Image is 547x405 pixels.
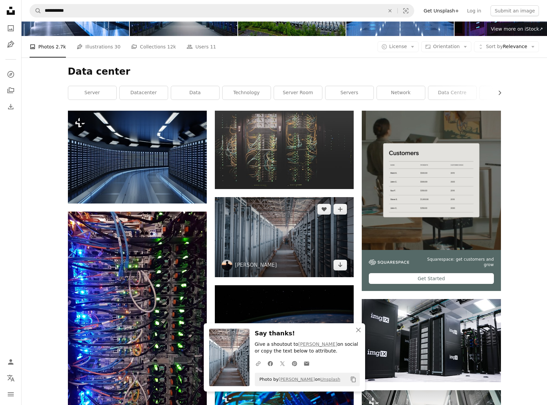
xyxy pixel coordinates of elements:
a: server [68,86,116,100]
a: brown wooden hallway with gray metal doors [215,234,354,240]
a: Photos [4,22,17,35]
button: Like [317,204,331,215]
a: Share on Facebook [264,357,276,370]
a: Unsplash [320,377,340,382]
button: scroll list to the right [494,86,501,100]
a: data centre [428,86,476,100]
p: Give a shoutout to on social or copy the text below to attribute. [255,341,360,355]
img: file-1747939142011-51e5cc87e3c9 [369,259,409,265]
a: datacenter [120,86,168,100]
div: Get Started [369,273,494,284]
a: server room [274,86,322,100]
a: Download [334,260,347,270]
a: img IX mining rig inside white and gray room [362,337,501,343]
a: Illustrations 30 [77,36,120,58]
span: 30 [115,43,121,50]
span: 11 [210,43,216,50]
a: servers [325,86,374,100]
img: Science background fiction interior rendering sci-fi spaceship corridors blue light,Server Room N... [68,111,207,203]
h1: Data center [68,66,501,78]
button: Copy to clipboard [348,374,359,385]
button: License [378,41,419,52]
a: data [171,86,219,100]
button: Submit an image [491,5,539,16]
a: Get Unsplash+ [420,5,463,16]
span: Relevance [486,43,527,50]
button: Search Unsplash [30,4,41,17]
button: Visual search [398,4,414,17]
a: Squarespace: get customers and growGet Started [362,111,501,291]
a: network [377,86,425,100]
a: Science background fiction interior rendering sci-fi spaceship corridors blue light,Server Room N... [68,154,207,160]
a: [PERSON_NAME] [279,377,315,382]
img: photo of outer space [215,285,354,378]
button: Add to Collection [334,204,347,215]
a: Collections 12k [131,36,176,58]
img: img IX mining rig inside white and gray room [362,299,501,382]
a: cable network [215,147,354,153]
button: Language [4,371,17,385]
a: technology [223,86,271,100]
a: Users 11 [187,36,216,58]
a: Illustrations [4,38,17,51]
span: Sort by [486,44,503,49]
span: View more on iStock ↗ [491,26,543,32]
form: Find visuals sitewide [30,4,414,17]
a: electronic wire lot [68,332,207,338]
button: Sort byRelevance [474,41,539,52]
a: View more on iStock↗ [487,23,547,36]
a: Download History [4,100,17,113]
span: Orientation [433,44,460,49]
button: Clear [383,4,397,17]
a: Home — Unsplash [4,4,17,19]
a: Share over email [301,357,313,370]
span: License [389,44,407,49]
a: Log in [463,5,485,16]
img: file-1747939376688-baf9a4a454ffimage [362,111,501,250]
a: Log in / Sign up [4,355,17,369]
a: tech [480,86,528,100]
img: brown wooden hallway with gray metal doors [215,197,354,277]
span: 12k [167,43,176,50]
h3: Say thanks! [255,329,360,338]
img: Go to İsmail Enes Ayhan's profile [222,260,232,270]
a: [PERSON_NAME] [235,262,277,268]
a: Share on Twitter [276,357,288,370]
a: Collections [4,84,17,97]
a: [PERSON_NAME] [298,341,337,347]
span: Photo by on [256,374,341,385]
button: Orientation [421,41,471,52]
a: Share on Pinterest [288,357,301,370]
button: Menu [4,388,17,401]
a: Explore [4,68,17,81]
span: Squarespace: get customers and grow [417,257,494,268]
img: cable network [215,111,354,189]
